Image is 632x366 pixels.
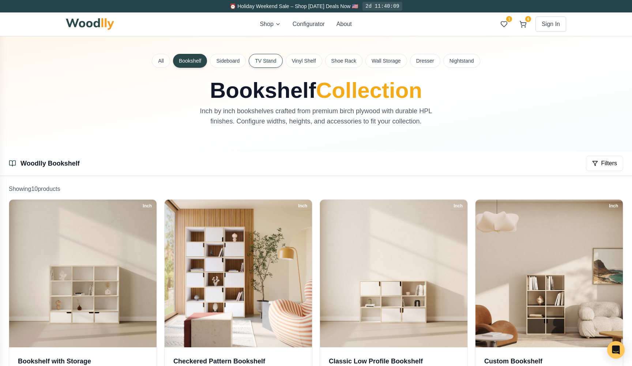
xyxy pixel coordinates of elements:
[210,54,246,68] button: Sideboard
[475,200,623,347] img: Custom Bookshelf
[362,2,402,11] div: 2d 11:40:09
[443,54,480,68] button: Nightstand
[316,78,422,103] span: Collection
[286,54,322,68] button: Vinyl Shelf
[607,341,625,359] div: Open Intercom Messenger
[260,20,281,29] button: Shop
[230,3,358,9] span: ⏰ Holiday Weekend Sale – Shop [DATE] Deals Now 🇺🇸
[601,159,617,168] span: Filters
[152,54,170,68] button: All
[139,202,155,210] div: Inch
[516,18,530,31] button: 6
[9,185,623,193] p: Showing 10 product s
[66,18,114,30] img: Woodlly
[535,16,566,32] button: Sign In
[506,16,512,22] span: 1
[152,80,480,101] h1: Bookshelf
[410,54,440,68] button: Dresser
[9,200,157,347] img: Bookshelf with Storage
[525,16,531,22] span: 6
[293,20,325,29] button: Configurator
[165,200,312,347] img: Checkered Pattern Bookshelf
[336,20,352,29] button: About
[320,200,467,347] img: Classic Low Profile Bookshelf
[173,54,207,68] button: Bookshelf
[193,106,439,126] p: Inch by inch bookshelves crafted from premium birch plywood with durable HPL finishes. Configure ...
[450,202,466,210] div: Inch
[365,54,407,68] button: Wall Storage
[295,202,311,210] div: Inch
[249,54,282,68] button: TV Stand
[20,160,80,167] a: Woodlly Bookshelf
[586,156,623,171] button: Filters
[606,202,621,210] div: Inch
[497,18,511,31] button: 1
[325,54,362,68] button: Shoe Rack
